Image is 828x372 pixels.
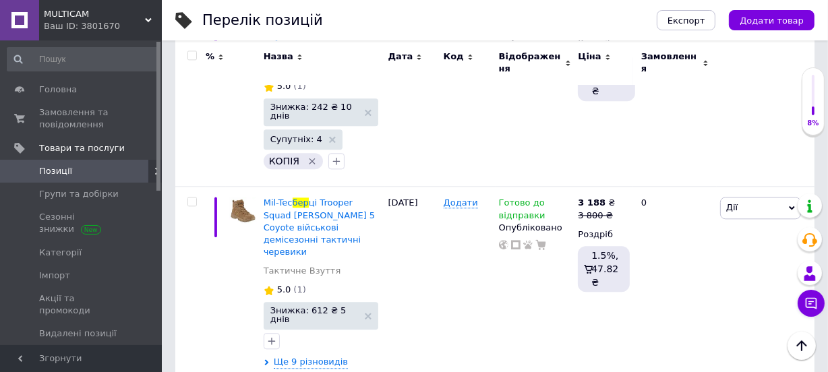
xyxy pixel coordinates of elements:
[264,197,375,257] a: Mil-Tecберці Trooper Squad [PERSON_NAME] 5 Coyote військові демісезонні тактичні черевики
[293,81,305,91] span: (1)
[293,284,305,294] span: (1)
[788,332,816,360] button: Наверх
[270,135,322,144] span: Супутніх: 4
[798,290,825,317] button: Чат з покупцем
[740,15,804,26] span: Додати товар
[388,51,413,63] span: Дата
[578,210,615,222] div: 3 800 ₴
[641,51,699,75] span: Замовлення
[293,197,309,208] span: бер
[578,51,601,63] span: Ціна
[39,292,125,317] span: Акції та промокоди
[591,250,618,288] span: 1.5%, 47.82 ₴
[264,197,375,257] span: ці Trooper Squad [PERSON_NAME] 5 Coyote військові демісезонні тактичні черевики
[657,10,716,30] button: Експорт
[277,284,291,294] span: 5.0
[44,20,162,32] div: Ваш ID: 3801670
[39,247,82,259] span: Категорії
[7,47,158,71] input: Пошук
[39,211,125,235] span: Сезонні знижки
[668,15,705,26] span: Експорт
[274,356,348,369] span: Ще 9 різновидів
[270,102,358,120] span: Знижка: 242 ₴ 10 днів
[499,51,562,75] span: Відображення
[39,188,119,200] span: Групи та добірки
[264,51,293,63] span: Назва
[269,156,299,166] span: КОПІЯ
[229,197,257,224] img: Mil-Tec берцы Trooper Squad Stiefel 5 Coyote военные демисезонные тактические ботинки
[444,51,464,63] span: Код
[39,270,70,282] span: Імпорт
[39,106,125,131] span: Замовлення та повідомлення
[206,51,214,63] span: %
[277,81,291,91] span: 5.0
[444,197,478,208] span: Додати
[39,165,72,177] span: Позиції
[264,197,293,208] span: Mil-Tec
[578,197,615,209] div: ₴
[499,222,572,234] div: Опубліковано
[729,10,815,30] button: Додати товар
[44,8,145,20] span: MULTICAM
[39,84,77,96] span: Головна
[726,202,738,212] span: Дії
[499,197,545,224] span: Готово до відправки
[202,13,323,28] div: Перелік позицій
[307,156,318,166] svg: Видалити мітку
[578,228,630,241] div: Роздріб
[264,265,341,277] a: Тактичне Взуття
[270,306,358,323] span: Знижка: 612 ₴ 5 днів
[39,328,117,340] span: Видалені позиції
[39,142,125,154] span: Товари та послуги
[802,119,824,128] div: 8%
[578,197,605,208] b: 3 188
